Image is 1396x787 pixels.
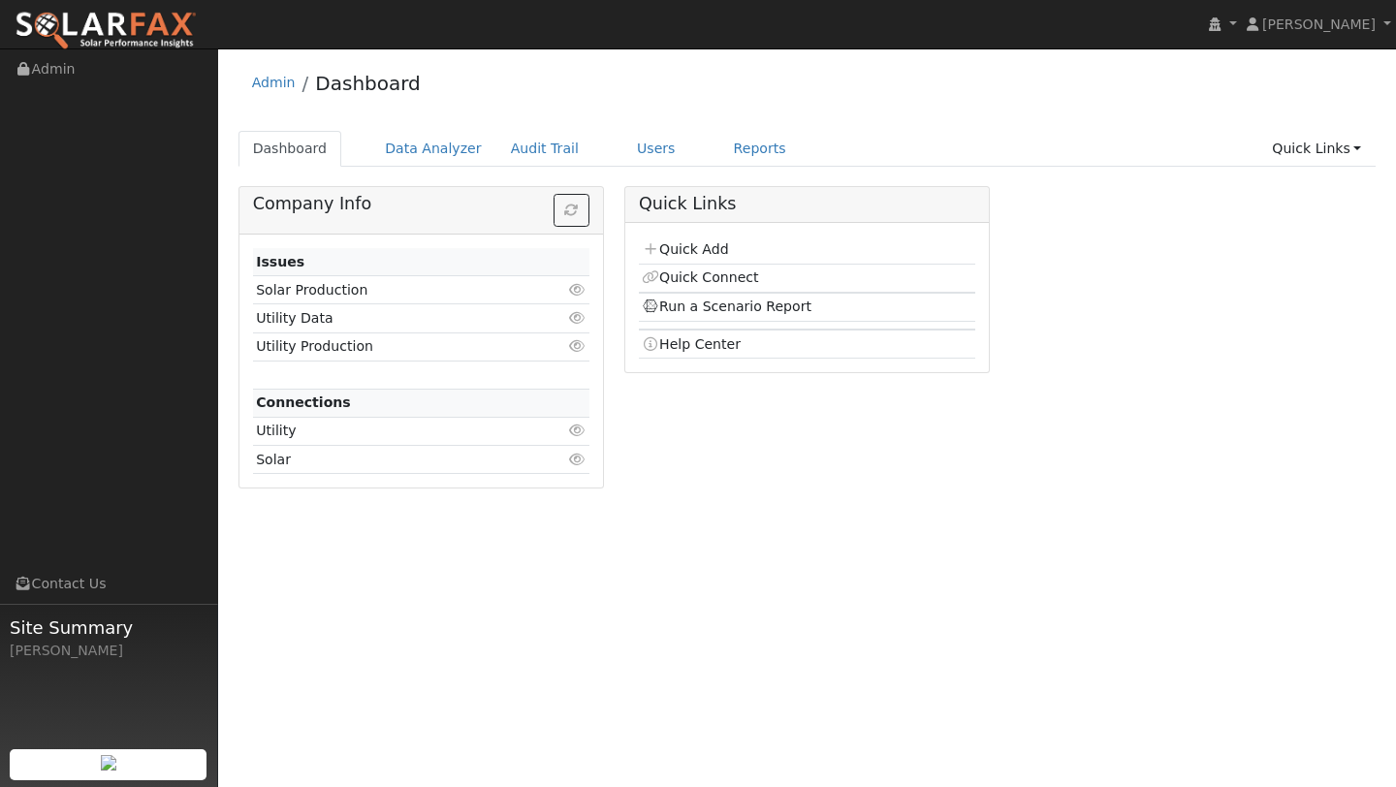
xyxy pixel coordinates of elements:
i: Click to view [569,311,587,325]
span: [PERSON_NAME] [1262,16,1376,32]
a: Help Center [642,336,741,352]
a: Quick Add [642,241,728,257]
strong: Issues [256,254,304,269]
a: Reports [719,131,801,167]
h5: Quick Links [639,194,975,214]
img: SolarFax [15,11,197,51]
i: Click to view [569,283,587,297]
a: Data Analyzer [370,131,496,167]
img: retrieve [101,755,116,771]
h5: Company Info [253,194,589,214]
span: Site Summary [10,614,207,641]
td: Utility Data [253,304,535,332]
a: Run a Scenario Report [642,299,811,314]
i: Click to view [569,424,587,437]
i: Click to view [569,453,587,466]
a: Quick Links [1257,131,1376,167]
div: [PERSON_NAME] [10,641,207,661]
td: Utility Production [253,332,535,361]
a: Audit Trail [496,131,593,167]
td: Solar [253,446,535,474]
a: Users [622,131,690,167]
a: Quick Connect [642,269,758,285]
td: Utility [253,417,535,445]
td: Solar Production [253,276,535,304]
a: Admin [252,75,296,90]
i: Click to view [569,339,587,353]
a: Dashboard [315,72,421,95]
a: Dashboard [238,131,342,167]
strong: Connections [256,394,351,410]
